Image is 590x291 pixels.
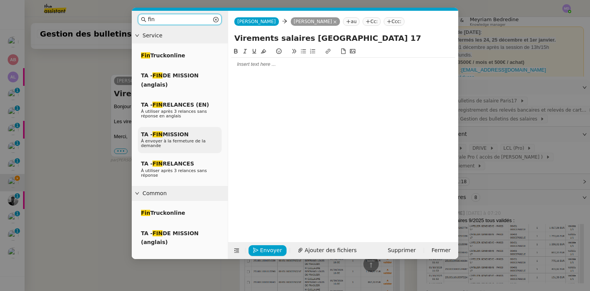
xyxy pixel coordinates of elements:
[260,246,282,255] span: Envoyer
[234,32,452,44] input: Subject
[152,230,163,236] em: FIN
[141,102,209,108] span: TA - RELANCES (EN)
[141,168,207,178] span: À utiliser après 3 relances sans réponse
[141,131,189,137] span: TA - MISSION
[343,17,360,26] nz-tag: au
[143,189,225,198] span: Common
[383,245,420,256] button: Supprimer
[363,17,381,26] nz-tag: Cc:
[148,15,212,24] input: Templates
[384,17,404,26] nz-tag: Ccc:
[152,161,163,167] em: FIN
[152,102,163,108] em: FIN
[388,246,416,255] span: Supprimer
[141,109,207,119] span: À utiliser après 3 relances sans réponse en anglais
[427,245,455,256] button: Fermer
[141,210,150,216] em: Fin
[141,72,199,87] span: TA - DE MISSION (anglais)
[152,72,163,79] em: FIN
[143,31,225,40] span: Service
[132,28,228,43] div: Service
[141,52,150,59] em: Fin
[293,245,361,256] button: Ajouter des fichiers
[141,230,199,245] span: TA - DE MISSION (anglais)
[305,246,356,255] span: Ajouter des fichiers
[141,210,185,216] span: Truckonline
[249,245,287,256] button: Envoyer
[432,246,451,255] span: Fermer
[132,186,228,201] div: Common
[141,52,185,59] span: Truckonline
[237,19,276,24] span: [PERSON_NAME]
[152,131,163,137] em: FIN
[141,161,194,167] span: TA - RELANCES
[141,139,206,148] span: À envoyer à la fermeture de la demande
[291,17,340,26] nz-tag: [PERSON_NAME]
